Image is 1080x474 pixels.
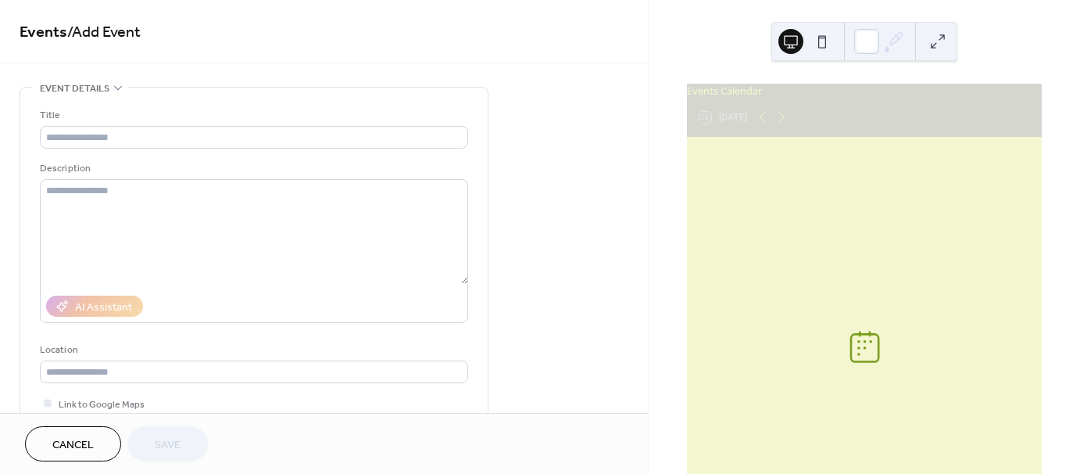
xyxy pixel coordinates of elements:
[40,81,109,97] span: Event details
[52,437,94,454] span: Cancel
[40,107,465,124] div: Title
[67,17,141,48] span: / Add Event
[25,426,121,461] button: Cancel
[20,17,67,48] a: Events
[40,160,465,177] div: Description
[59,397,145,413] span: Link to Google Maps
[687,84,1042,99] div: Events Calendar
[40,342,465,358] div: Location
